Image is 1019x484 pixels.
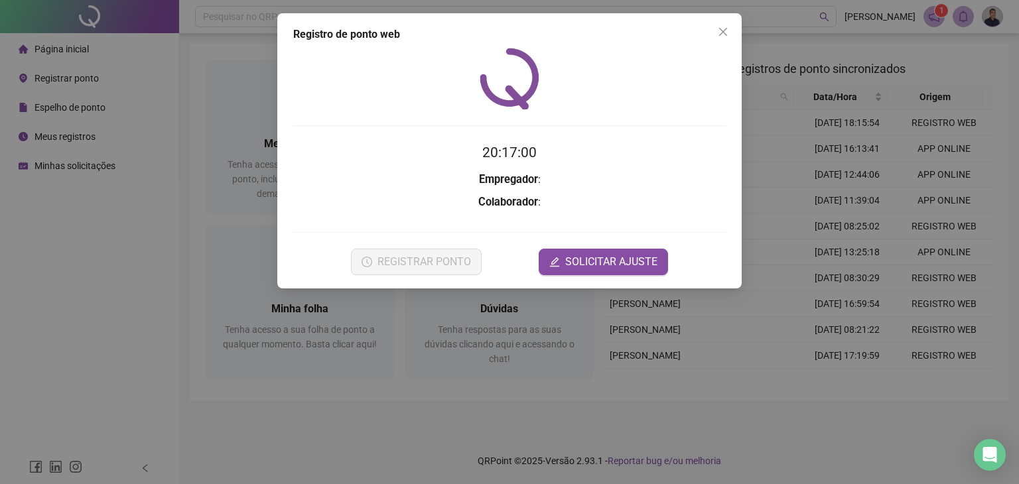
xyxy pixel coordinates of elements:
[479,173,538,186] strong: Empregador
[974,439,1006,471] div: Open Intercom Messenger
[293,194,726,211] h3: :
[718,27,728,37] span: close
[293,171,726,188] h3: :
[293,27,726,42] div: Registro de ponto web
[565,254,657,270] span: SOLICITAR AJUSTE
[482,145,537,160] time: 20:17:00
[549,257,560,267] span: edit
[480,48,539,109] img: QRPoint
[713,21,734,42] button: Close
[351,249,482,275] button: REGISTRAR PONTO
[478,196,538,208] strong: Colaborador
[539,249,668,275] button: editSOLICITAR AJUSTE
